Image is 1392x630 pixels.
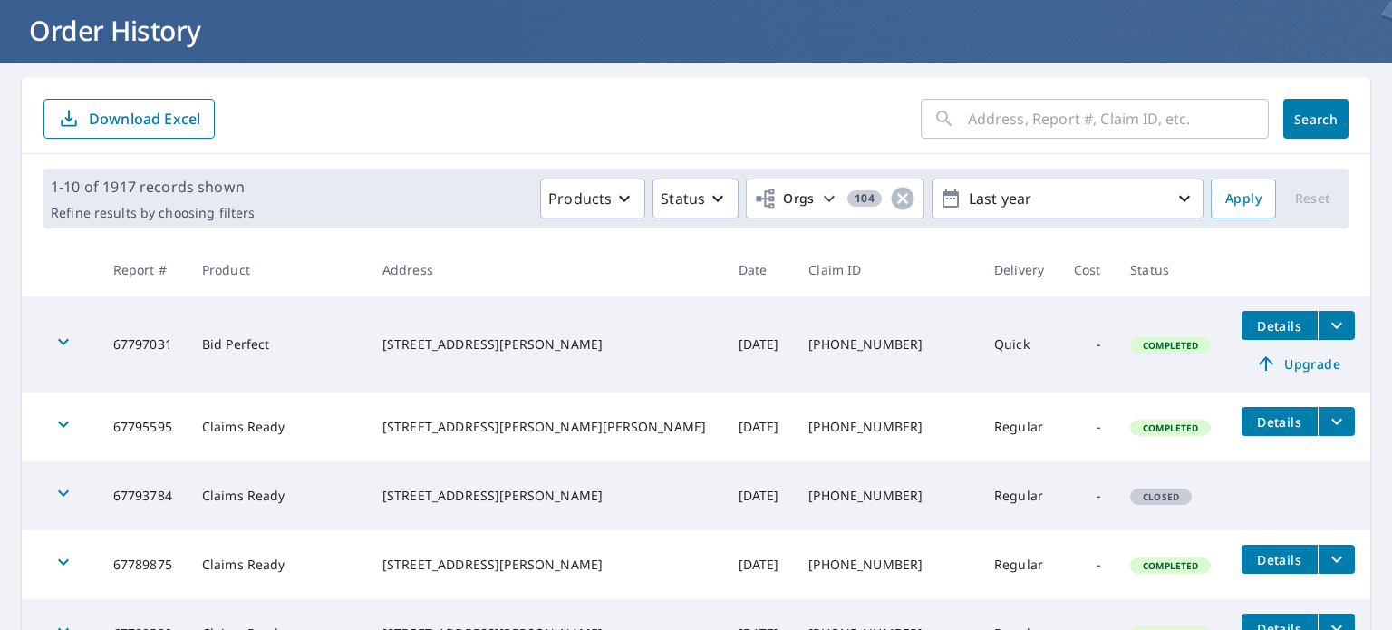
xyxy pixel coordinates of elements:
th: Report # [99,243,188,296]
p: Last year [962,183,1174,215]
td: Claims Ready [188,461,368,530]
div: [STREET_ADDRESS][PERSON_NAME][PERSON_NAME] [382,418,710,436]
th: Address [368,243,724,296]
button: Search [1283,99,1348,139]
td: [DATE] [724,296,795,393]
td: - [1059,461,1116,530]
td: - [1059,296,1116,393]
td: [PHONE_NUMBER] [794,461,980,530]
td: Claims Ready [188,530,368,599]
td: - [1059,393,1116,461]
td: Quick [980,296,1059,393]
th: Date [724,243,795,296]
a: Upgrade [1242,349,1355,378]
td: [PHONE_NUMBER] [794,296,980,393]
button: Download Excel [43,99,215,139]
span: Orgs [754,188,815,210]
th: Product [188,243,368,296]
p: 1-10 of 1917 records shown [51,176,255,198]
button: Last year [932,179,1203,218]
button: detailsBtn-67795595 [1242,407,1318,436]
th: Delivery [980,243,1059,296]
button: Status [652,179,739,218]
button: detailsBtn-67789875 [1242,545,1318,574]
input: Address, Report #, Claim ID, etc. [968,93,1269,144]
div: [STREET_ADDRESS][PERSON_NAME] [382,335,710,354]
button: Orgs104 [746,179,924,218]
p: Refine results by choosing filters [51,205,255,221]
td: [PHONE_NUMBER] [794,530,980,599]
td: 67793784 [99,461,188,530]
button: Apply [1211,179,1276,218]
button: filesDropdownBtn-67797031 [1318,311,1355,340]
p: Download Excel [89,109,200,129]
span: Apply [1225,188,1261,210]
span: Closed [1132,490,1190,503]
td: [DATE] [724,530,795,599]
td: [DATE] [724,393,795,461]
td: Claims Ready [188,393,368,461]
button: filesDropdownBtn-67789875 [1318,545,1355,574]
td: Regular [980,530,1059,599]
th: Cost [1059,243,1116,296]
span: 104 [847,192,882,205]
td: Bid Perfect [188,296,368,393]
td: Regular [980,461,1059,530]
td: [PHONE_NUMBER] [794,393,980,461]
span: Completed [1132,339,1209,352]
th: Claim ID [794,243,980,296]
td: [DATE] [724,461,795,530]
td: 67797031 [99,296,188,393]
td: - [1059,530,1116,599]
td: 67795595 [99,393,188,461]
div: [STREET_ADDRESS][PERSON_NAME] [382,487,710,505]
div: [STREET_ADDRESS][PERSON_NAME] [382,556,710,574]
span: Completed [1132,422,1209,434]
span: Upgrade [1252,353,1344,374]
button: Products [540,179,645,218]
p: Products [548,188,612,209]
td: 67789875 [99,530,188,599]
span: Details [1252,413,1307,431]
button: filesDropdownBtn-67795595 [1318,407,1355,436]
p: Status [661,188,705,209]
span: Completed [1132,559,1209,572]
td: Regular [980,393,1059,461]
span: Search [1298,111,1334,128]
span: Details [1252,317,1307,334]
button: detailsBtn-67797031 [1242,311,1318,340]
h1: Order History [22,12,1370,49]
span: Details [1252,551,1307,568]
th: Status [1116,243,1226,296]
